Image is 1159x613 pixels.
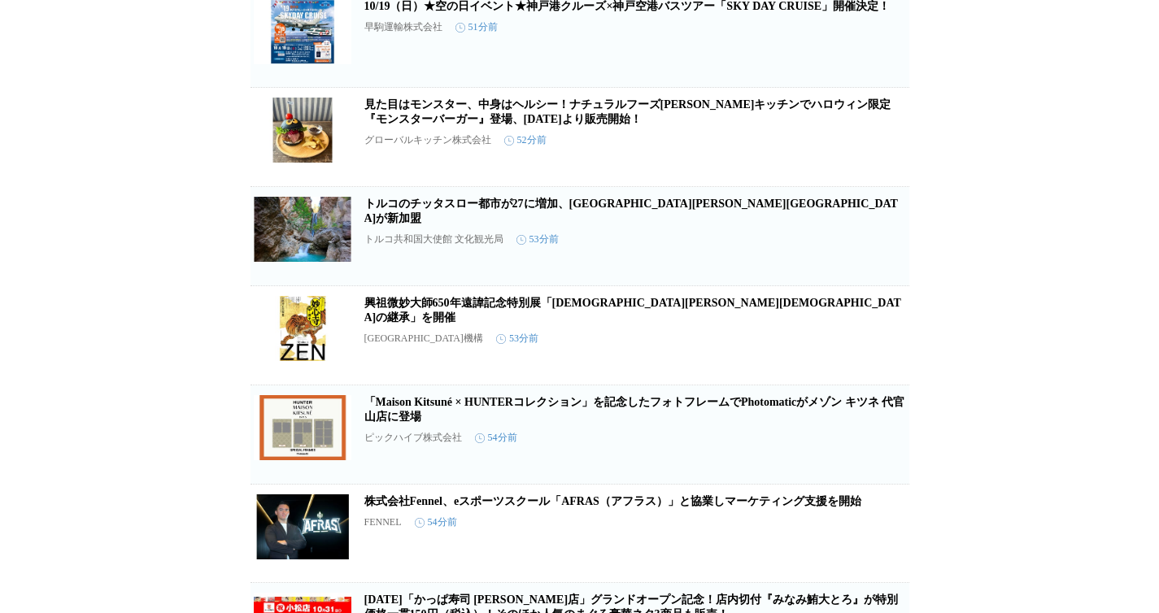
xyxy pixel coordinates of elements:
p: 早駒運輸株式会社 [364,20,442,34]
img: 株式会社Fennel、eスポーツスクール「AFRAS（アフラス）」と協業しマーケティング支援を開始 [254,494,351,559]
a: トルコのチッタスロー都市が27に増加、[GEOGRAPHIC_DATA][PERSON_NAME][GEOGRAPHIC_DATA]が新加盟 [364,198,898,224]
p: ピックハイブ株式会社 [364,431,462,445]
p: グローバルキッチン株式会社 [364,133,491,147]
a: 見た目はモンスター、中身はヘルシー！ナチュラルフーズ[PERSON_NAME]キッチンでハロウィン限定『モンスターバーガー』登場、[DATE]より販売開始！ [364,98,891,125]
time: 53分前 [496,332,538,346]
img: 「Maison Kitsuné × HUNTERコレクション」を記念したフォトフレームでPhotomaticがメゾン キツネ 代官山店に登場 [254,395,351,460]
time: 52分前 [504,133,547,147]
time: 54分前 [475,431,517,445]
a: 株式会社Fennel、eスポーツスクール「AFRAS（アフラス）」と協業しマーケティング支援を開始 [364,495,861,507]
img: 興祖微妙大師650年遠諱記念特別展「妙心寺 禅の継承」を開催 [254,296,351,361]
p: トルコ共和国大使館 文化観光局 [364,233,503,246]
img: トルコのチッタスロー都市が27に増加、デニズリ県チャメリ村が新加盟 [254,197,351,262]
p: FENNEL [364,516,402,528]
a: 興祖微妙大師650年遠諱記念特別展「[DEMOGRAPHIC_DATA][PERSON_NAME][DEMOGRAPHIC_DATA]の継承」を開催 [364,297,901,324]
img: 見た目はモンスター、中身はヘルシー！ナチュラルフーズ柳島キッチンでハロウィン限定『モンスターバーガー』登場、10月16日より販売開始！ [254,98,351,163]
time: 53分前 [516,233,559,246]
a: 「Maison Kitsuné × HUNTERコレクション」を記念したフォトフレームでPhotomaticがメゾン キツネ 代官山店に登場 [364,396,905,423]
p: [GEOGRAPHIC_DATA]機構 [364,332,483,346]
time: 51分前 [455,20,498,34]
time: 54分前 [415,515,457,529]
